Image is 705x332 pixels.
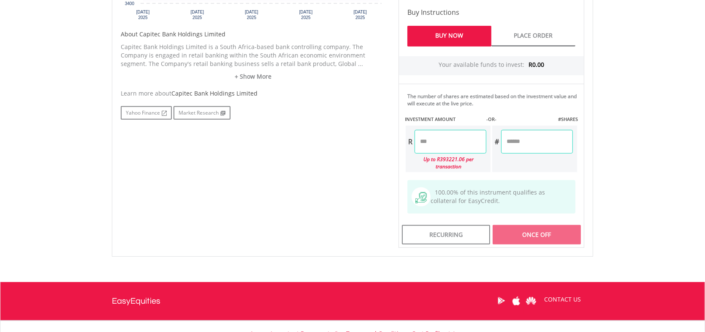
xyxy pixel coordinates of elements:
[406,154,486,172] div: Up to R393221.06 per transaction
[121,43,386,68] p: Capitec Bank Holdings Limited is a South Africa-based bank controlling company. The Company is en...
[407,7,575,17] h4: Buy Instructions
[523,288,538,314] a: Huawei
[492,130,501,154] div: #
[136,10,150,20] text: [DATE] 2025
[407,93,580,107] div: The number of shares are estimated based on the investment value and will execute at the live price.
[405,116,456,123] label: INVESTMENT AMOUNT
[431,188,545,205] span: 100.00% of this instrument qualifies as collateral for EasyCredit.
[121,30,386,38] h5: About Capitec Bank Holdings Limited
[529,60,544,69] span: R0.00
[299,10,313,20] text: [DATE] 2025
[174,106,230,120] a: Market Research
[493,225,581,244] div: Once Off
[406,130,415,154] div: R
[121,106,172,120] a: Yahoo Finance
[509,288,523,314] a: Apple
[125,1,135,6] text: 3400
[121,89,386,98] div: Learn more about
[486,116,496,123] label: -OR-
[491,26,575,47] a: Place Order
[245,10,258,20] text: [DATE] 2025
[191,10,204,20] text: [DATE] 2025
[112,282,160,320] a: EasyEquities
[402,225,490,244] div: Recurring
[538,288,587,311] a: CONTACT US
[407,26,491,47] a: Buy Now
[171,89,258,97] span: Capitec Bank Holdings Limited
[121,72,386,81] a: + Show More
[558,116,578,123] label: #SHARES
[399,56,584,75] div: Your available funds to invest:
[353,10,367,20] text: [DATE] 2025
[415,192,427,203] img: collateral-qualifying-green.svg
[494,288,509,314] a: Google Play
